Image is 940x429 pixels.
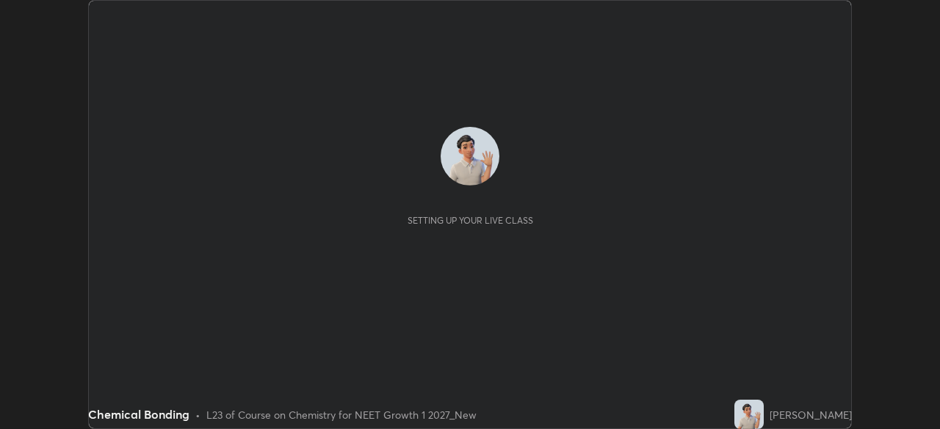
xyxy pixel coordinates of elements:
div: Setting up your live class [408,215,533,226]
img: 2ba10282aa90468db20c6b58c63c7500.jpg [441,127,499,186]
div: [PERSON_NAME] [770,407,852,422]
div: Chemical Bonding [88,406,189,423]
img: 2ba10282aa90468db20c6b58c63c7500.jpg [734,400,764,429]
div: L23 of Course on Chemistry for NEET Growth 1 2027_New [206,407,477,422]
div: • [195,407,200,422]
